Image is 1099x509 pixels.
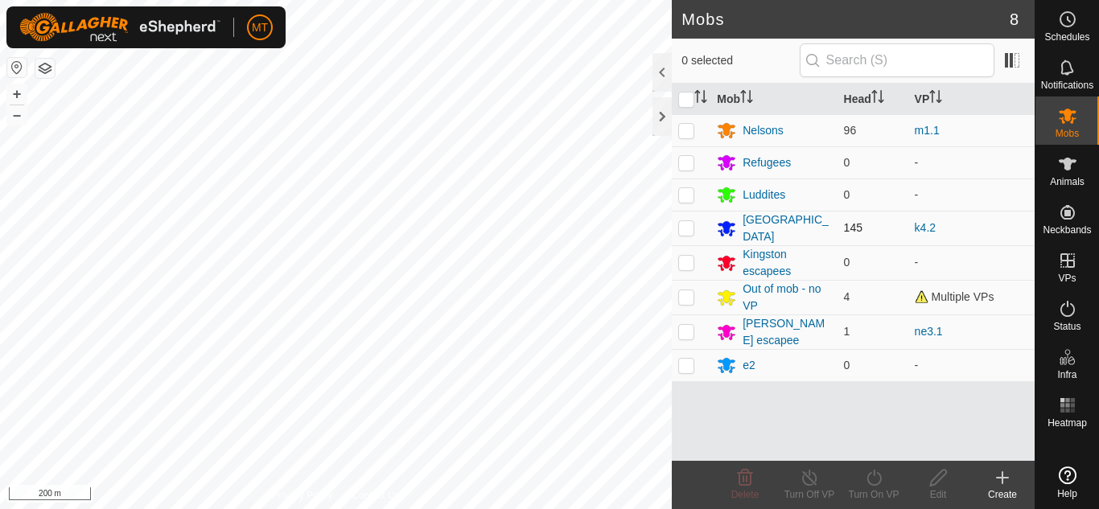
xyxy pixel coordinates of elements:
[1035,460,1099,505] a: Help
[694,92,707,105] p-sorticon: Activate to sort
[743,154,791,171] div: Refugees
[908,179,1035,211] td: -
[906,487,970,502] div: Edit
[731,489,759,500] span: Delete
[908,245,1035,280] td: -
[844,124,857,137] span: 96
[915,290,994,303] span: Multiple VPs
[915,325,943,338] a: ne3.1
[19,13,220,42] img: Gallagher Logo
[681,10,1010,29] h2: Mobs
[1010,7,1019,31] span: 8
[800,43,994,77] input: Search (S)
[970,487,1035,502] div: Create
[842,487,906,502] div: Turn On VP
[1058,273,1076,283] span: VPs
[681,52,799,69] span: 0 selected
[844,359,850,371] span: 0
[1056,129,1079,138] span: Mobs
[1044,32,1089,42] span: Schedules
[252,19,268,36] span: MT
[908,349,1035,381] td: -
[35,59,55,78] button: Map Layers
[844,221,862,234] span: 145
[777,487,842,502] div: Turn Off VP
[1050,177,1085,187] span: Animals
[844,156,850,169] span: 0
[743,187,785,203] div: Luddites
[743,246,830,280] div: Kingston escapees
[743,357,755,374] div: e2
[740,92,753,105] p-sorticon: Activate to sort
[908,84,1035,115] th: VP
[1048,418,1087,428] span: Heatmap
[7,105,27,125] button: –
[7,58,27,77] button: Reset Map
[838,84,908,115] th: Head
[908,146,1035,179] td: -
[844,188,850,201] span: 0
[7,84,27,104] button: +
[743,315,830,349] div: [PERSON_NAME] escapee
[915,221,936,234] a: k4.2
[844,290,850,303] span: 4
[1057,489,1077,499] span: Help
[743,281,830,314] div: Out of mob - no VP
[1053,322,1080,331] span: Status
[1057,370,1076,380] span: Infra
[352,488,399,503] a: Contact Us
[929,92,942,105] p-sorticon: Activate to sort
[273,488,333,503] a: Privacy Policy
[710,84,837,115] th: Mob
[871,92,884,105] p-sorticon: Activate to sort
[743,211,830,245] div: [GEOGRAPHIC_DATA]
[915,124,940,137] a: m1.1
[1041,80,1093,90] span: Notifications
[1043,225,1091,235] span: Neckbands
[743,122,784,139] div: Nelsons
[844,256,850,269] span: 0
[844,325,850,338] span: 1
